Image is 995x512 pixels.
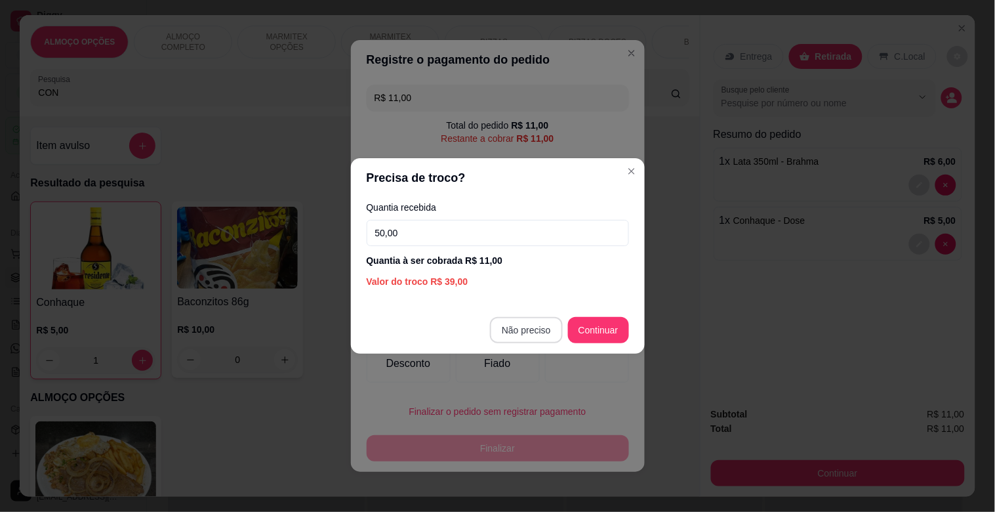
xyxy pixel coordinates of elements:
button: Continuar [568,317,629,343]
div: Valor do troco R$ 39,00 [367,275,629,288]
button: Não preciso [490,317,563,343]
header: Precisa de troco? [351,158,645,198]
label: Quantia recebida [367,203,629,212]
div: Quantia à ser cobrada R$ 11,00 [367,254,629,267]
button: Close [621,161,642,182]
